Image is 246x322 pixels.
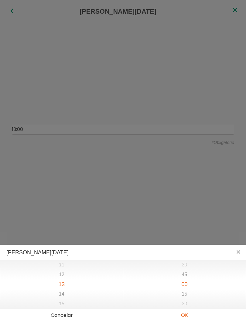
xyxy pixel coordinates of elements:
button: OK [123,309,246,322]
h4: [PERSON_NAME][DATE] [6,249,240,255]
li: 13 [0,279,123,289]
button: Cancelar [0,309,123,322]
button: Close [231,245,246,260]
li: 00 [123,279,246,289]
